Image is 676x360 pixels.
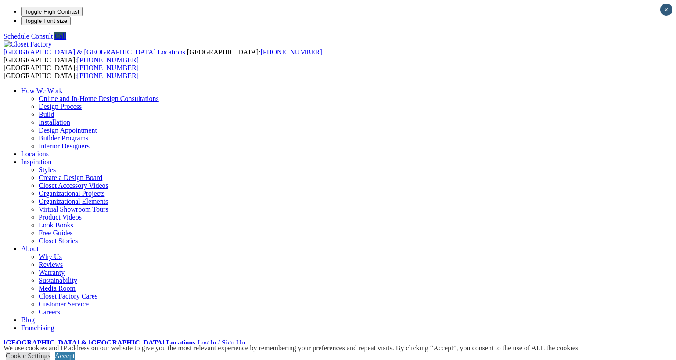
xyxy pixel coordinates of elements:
a: Builder Programs [39,134,88,142]
a: Schedule Consult [4,32,53,40]
a: Accept [55,352,75,360]
a: Online and In-Home Design Consultations [39,95,159,102]
span: [GEOGRAPHIC_DATA] & [GEOGRAPHIC_DATA] Locations [4,48,185,56]
a: Look Books [39,221,73,229]
a: Inspiration [21,158,51,166]
a: Organizational Projects [39,190,104,197]
a: Call [54,32,66,40]
a: Closet Accessory Videos [39,182,108,189]
a: [GEOGRAPHIC_DATA] & [GEOGRAPHIC_DATA] Locations [4,48,187,56]
span: Toggle Font size [25,18,67,24]
a: Warranty [39,269,65,276]
a: Cookie Settings [6,352,50,360]
a: Locations [21,150,49,158]
div: We use cookies and IP address on our website to give you the most relevant experience by remember... [4,344,580,352]
a: Why Us [39,253,62,260]
a: Blog [21,316,35,324]
a: Franchising [21,324,54,331]
button: Toggle High Contrast [21,7,83,16]
a: Build [39,111,54,118]
a: [PHONE_NUMBER] [77,72,139,79]
a: Organizational Elements [39,198,108,205]
span: [GEOGRAPHIC_DATA]: [GEOGRAPHIC_DATA]: [4,64,139,79]
a: Product Videos [39,213,82,221]
a: Careers [39,308,60,316]
a: Reviews [39,261,63,268]
span: [GEOGRAPHIC_DATA]: [GEOGRAPHIC_DATA]: [4,48,322,64]
a: Closet Stories [39,237,78,245]
img: Closet Factory [4,40,52,48]
a: Design Process [39,103,82,110]
a: Styles [39,166,56,173]
button: Close [660,4,672,16]
a: Sustainability [39,277,77,284]
a: Design Appointment [39,126,97,134]
button: Toggle Font size [21,16,71,25]
a: Customer Service [39,300,89,308]
a: [PHONE_NUMBER] [77,64,139,72]
a: Closet Factory Cares [39,292,97,300]
a: How We Work [21,87,63,94]
a: Installation [39,119,70,126]
a: [PHONE_NUMBER] [260,48,322,56]
a: [GEOGRAPHIC_DATA] & [GEOGRAPHIC_DATA] Locations [4,339,195,346]
a: Log In / Sign Up [197,339,245,346]
span: Toggle High Contrast [25,8,79,15]
a: Create a Design Board [39,174,102,181]
a: [PHONE_NUMBER] [77,56,139,64]
a: Interior Designers [39,142,90,150]
a: About [21,245,39,252]
a: Media Room [39,284,76,292]
a: Virtual Showroom Tours [39,205,108,213]
a: Free Guides [39,229,73,237]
